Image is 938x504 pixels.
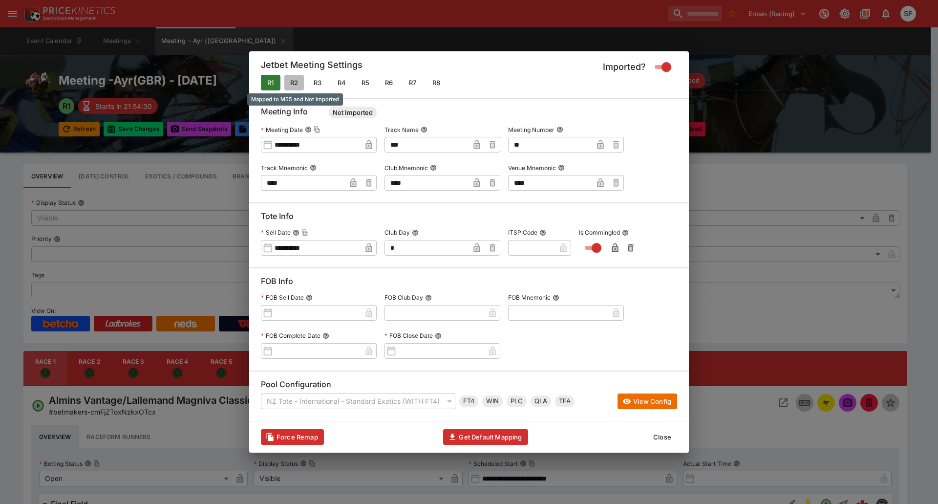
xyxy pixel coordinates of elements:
div: Trifecta [555,395,575,407]
p: Meeting Number [508,126,554,134]
p: FOB Club Day [384,293,423,302]
div: NZ Tote - International - Standard Exotics (WITH FT4) [261,394,455,409]
p: Sell Date [261,228,291,237]
button: Clears data required to update with latest templates [261,429,324,445]
p: FOB Close Date [384,331,433,340]
button: Mapped to M55 and Not Imported [356,75,375,90]
div: Meeting Status [329,107,377,118]
button: Venue Mnemonic [558,164,565,171]
button: FOB Complete Date [322,332,329,339]
div: Quinella [531,395,551,407]
button: Sell DateCopy To Clipboard [293,229,299,236]
button: FOB Club Day [425,294,432,301]
button: Get Default Mapping Info [443,429,528,445]
div: Win [482,395,503,407]
button: Meeting Number [556,126,563,133]
div: Place [507,395,527,407]
button: Is Commingled [622,229,629,236]
span: QLA [531,396,551,406]
span: PLC [507,396,527,406]
button: ITSP Code [539,229,546,236]
div: First Four [459,395,478,407]
button: Copy To Clipboard [301,229,308,236]
span: TFA [555,396,575,406]
h6: Tote Info [261,211,677,225]
p: FOB Mnemonic [508,293,551,302]
h5: Imported? [603,61,646,72]
button: Mapped to M55 and Imported [261,75,280,90]
p: ITSP Code [508,228,537,237]
span: Not Imported [329,108,377,118]
button: Club Day [412,229,419,236]
p: Track Mnemonic [261,164,308,172]
button: Track Mnemonic [310,164,317,171]
h5: Jetbet Meeting Settings [261,59,362,75]
p: FOB Sell Date [261,293,304,302]
button: Close [647,429,677,445]
button: Mapped to M55 and Not Imported [403,75,423,90]
button: FOB Close Date [435,332,442,339]
button: Meeting DateCopy To Clipboard [305,126,312,133]
button: View Config [618,394,677,409]
span: FT4 [459,396,478,406]
p: FOB Complete Date [261,331,320,340]
p: Track Name [384,126,419,134]
h6: Pool Configuration [261,379,677,394]
button: Track Name [421,126,427,133]
p: Meeting Date [261,126,303,134]
button: Mapped to M55 and Not Imported [379,75,399,90]
button: Club Mnemonic [430,164,437,171]
p: Club Mnemonic [384,164,428,172]
p: Venue Mnemonic [508,164,556,172]
h6: Meeting Info [261,107,677,122]
h6: FOB Info [261,276,677,290]
button: Mapped to M55 and Not Imported [308,75,327,90]
button: FOB Mnemonic [553,294,559,301]
span: WIN [482,396,503,406]
div: Mapped to M55 and Not Imported [247,93,343,106]
p: Is Commingled [579,228,620,237]
button: Copy To Clipboard [314,126,320,133]
button: Mapped to M55 and Not Imported [426,75,446,90]
button: Mapped to M55 and Not Imported [332,75,352,90]
button: Mapped to M55 and Not Imported [284,75,304,90]
button: FOB Sell Date [306,294,313,301]
p: Club Day [384,228,410,237]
